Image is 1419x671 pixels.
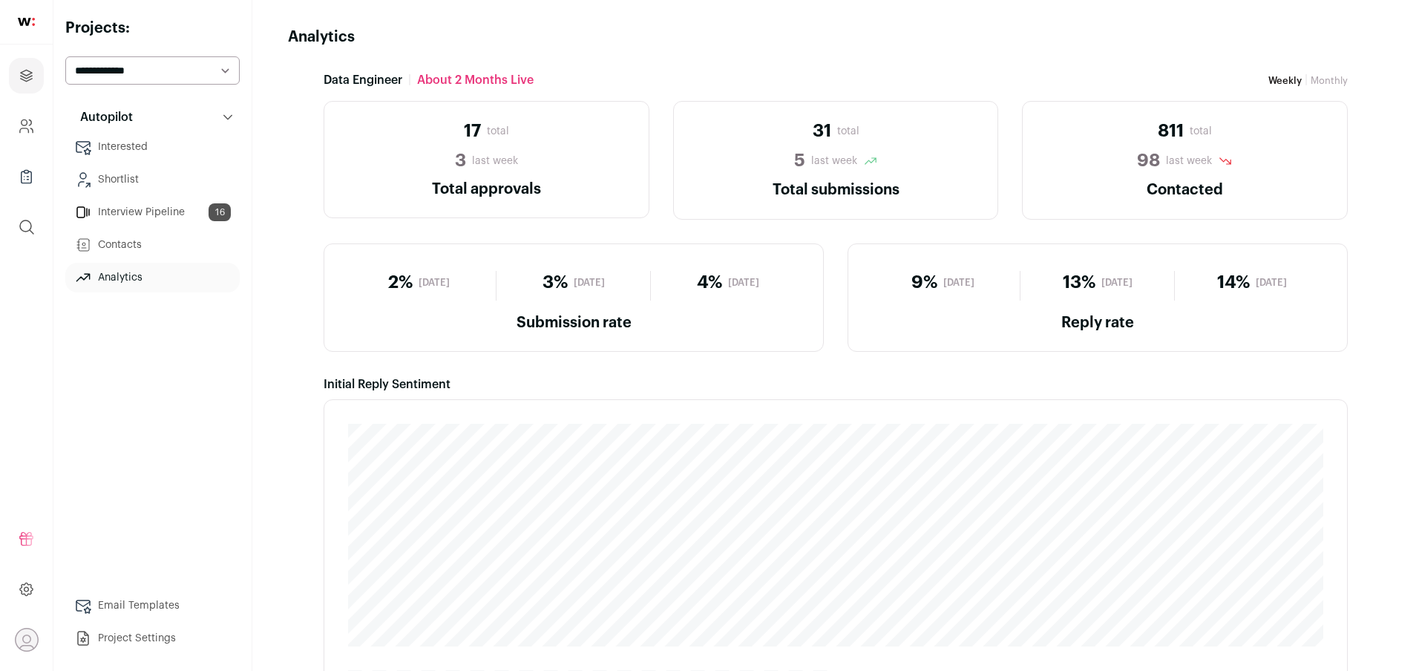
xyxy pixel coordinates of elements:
[419,277,450,289] span: [DATE]
[65,591,240,621] a: Email Templates
[837,124,859,139] span: total
[543,271,568,295] span: 3%
[9,108,44,144] a: Company and ATS Settings
[18,18,35,26] img: wellfound-shorthand-0d5821cbd27db2630d0214b213865d53afaa358527fdda9d0ea32b1df1b89c2c.svg
[1256,277,1287,289] span: [DATE]
[1166,154,1212,168] span: last week
[455,149,466,173] span: 3
[1101,277,1133,289] span: [DATE]
[388,271,413,295] span: 2%
[65,623,240,653] a: Project Settings
[342,312,805,333] h2: Submission rate
[209,203,231,221] span: 16
[65,263,240,292] a: Analytics
[697,271,722,295] span: 4%
[65,197,240,227] a: Interview Pipeline16
[794,149,805,173] span: 5
[813,120,831,143] span: 31
[408,71,411,89] span: |
[65,165,240,194] a: Shortlist
[324,71,402,89] span: Data Engineer
[728,277,759,289] span: [DATE]
[417,71,534,89] span: about 2 months Live
[1137,149,1160,173] span: 98
[811,154,857,168] span: last week
[464,120,481,143] span: 17
[487,124,509,139] span: total
[9,58,44,94] a: Projects
[15,628,39,652] button: Open dropdown
[1217,271,1250,295] span: 14%
[1158,120,1184,143] span: 811
[71,108,133,126] p: Autopilot
[943,277,974,289] span: [DATE]
[65,230,240,260] a: Contacts
[574,277,605,289] span: [DATE]
[9,159,44,194] a: Company Lists
[288,27,355,48] h1: Analytics
[1305,74,1308,86] span: |
[1311,76,1348,85] a: Monthly
[342,179,631,200] h2: Total approvals
[1041,179,1329,201] h2: Contacted
[324,376,1348,393] div: Initial Reply Sentiment
[911,271,937,295] span: 9%
[866,312,1329,333] h2: Reply rate
[1063,271,1095,295] span: 13%
[1268,76,1302,85] span: Weekly
[472,154,518,168] span: last week
[65,102,240,132] button: Autopilot
[692,179,980,201] h2: Total submissions
[65,18,240,39] h2: Projects:
[1190,124,1212,139] span: total
[65,132,240,162] a: Interested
